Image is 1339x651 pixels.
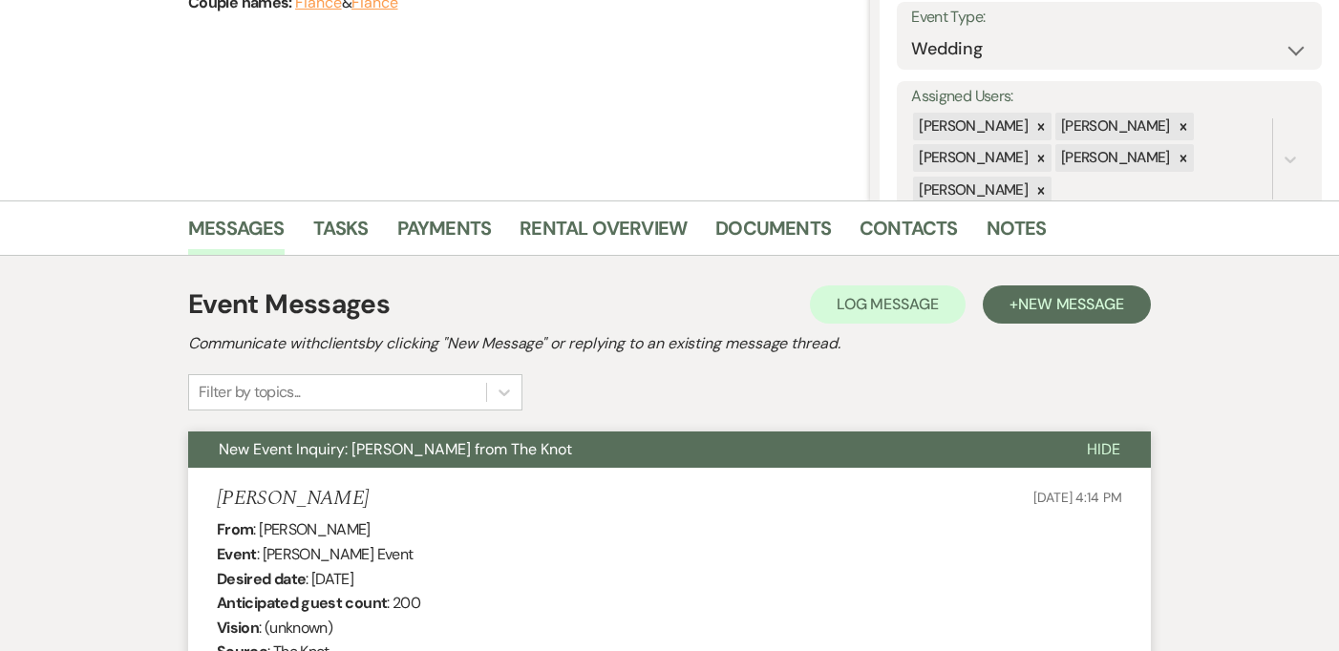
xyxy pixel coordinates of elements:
[1055,144,1173,172] div: [PERSON_NAME]
[397,213,492,255] a: Payments
[913,144,1031,172] div: [PERSON_NAME]
[911,4,1307,31] label: Event Type:
[913,113,1031,140] div: [PERSON_NAME]
[188,284,390,325] h1: Event Messages
[188,213,285,255] a: Messages
[217,519,253,539] b: From
[1056,431,1151,468] button: Hide
[217,569,306,589] b: Desired date
[217,544,257,564] b: Event
[1087,439,1120,459] span: Hide
[837,294,939,314] span: Log Message
[860,213,958,255] a: Contacts
[313,213,369,255] a: Tasks
[219,439,572,459] span: New Event Inquiry: [PERSON_NAME] from The Knot
[1033,489,1122,506] span: [DATE] 4:14 PM
[217,487,369,511] h5: [PERSON_NAME]
[188,431,1056,468] button: New Event Inquiry: [PERSON_NAME] from The Knot
[217,593,387,613] b: Anticipated guest count
[1055,113,1173,140] div: [PERSON_NAME]
[520,213,687,255] a: Rental Overview
[911,83,1307,111] label: Assigned Users:
[715,213,831,255] a: Documents
[199,381,301,404] div: Filter by topics...
[188,332,1151,355] h2: Communicate with clients by clicking "New Message" or replying to an existing message thread.
[217,618,259,638] b: Vision
[810,285,966,324] button: Log Message
[913,177,1031,204] div: [PERSON_NAME]
[983,285,1151,324] button: +New Message
[1018,294,1124,314] span: New Message
[987,213,1047,255] a: Notes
